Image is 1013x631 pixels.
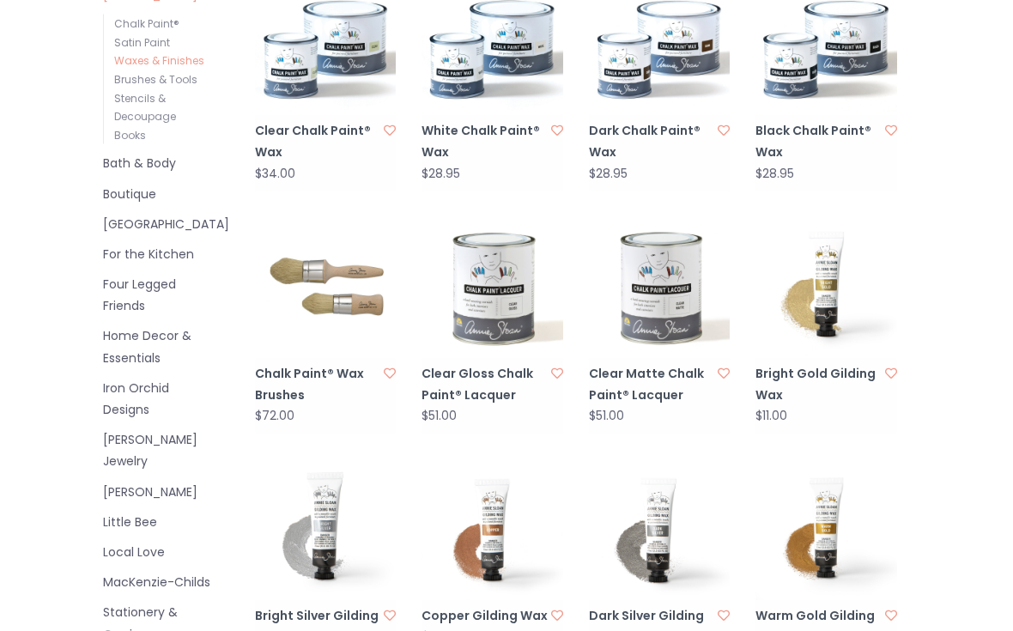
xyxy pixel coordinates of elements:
a: Add to wishlist [885,122,897,139]
a: Add to wishlist [551,122,563,139]
a: Four Legged Friends [103,274,216,317]
a: Chalk Paint® [114,16,179,31]
a: Add to wishlist [384,122,396,139]
a: Local Love [103,542,216,563]
a: Home Decor & Essentials [103,325,216,368]
img: Annie Sloan® Warm Gold Gilding Wax [755,460,897,602]
a: Add to wishlist [718,365,730,382]
a: Clear Chalk Paint® Wax [255,120,382,163]
img: Annie Sloan® Chalk Paint® Wax Brushes [255,217,397,359]
a: Satin Paint [114,35,170,50]
a: Add to wishlist [551,607,563,624]
a: Add to wishlist [551,365,563,382]
a: [PERSON_NAME] Jewelry [103,429,216,472]
img: Annie Sloan® Bright Gold Gilding Wax [755,217,897,359]
a: Add to wishlist [885,607,897,624]
div: $28.95 [589,167,628,180]
div: $72.00 [255,410,294,422]
a: White Chalk Paint® Wax [422,120,549,163]
div: $11.00 [755,410,787,422]
a: Bright Gold Gilding Wax [755,363,883,406]
a: For the Kitchen [103,244,216,265]
a: Black Chalk Paint® Wax [755,120,883,163]
div: $28.95 [422,167,460,180]
img: Annie Sloan® Clear Matte Chalk Paint® Lacquer [589,217,731,359]
a: Brushes & Tools [114,72,197,87]
a: Add to wishlist [384,607,396,624]
div: $51.00 [422,410,457,422]
a: Clear Gloss Chalk Paint® Lacquer [422,363,549,406]
a: [PERSON_NAME] [103,482,216,503]
a: MacKenzie-Childs [103,572,216,593]
a: Dark Chalk Paint® Wax [589,120,716,163]
a: [GEOGRAPHIC_DATA] [103,214,216,235]
a: Add to wishlist [718,122,730,139]
a: Chalk Paint® Wax Brushes [255,363,382,406]
img: Annie Sloan® Clear Gloss Chalk Paint® Lacquer [422,217,563,359]
img: Annie Sloan® Bright Silver Gilding Wax [255,460,397,602]
a: Copper Gilding Wax [422,605,549,627]
img: Annie Sloan® Copper Gilding Wax [422,460,563,602]
div: $28.95 [755,167,794,180]
div: $51.00 [589,410,624,422]
a: Iron Orchid Designs [103,378,216,421]
a: Add to wishlist [885,365,897,382]
a: Add to wishlist [718,607,730,624]
a: Books [114,128,146,143]
a: Add to wishlist [384,365,396,382]
div: $34.00 [255,167,295,180]
a: Bath & Body [103,153,216,174]
a: Clear Matte Chalk Paint® Lacquer [589,363,716,406]
a: Boutique [103,184,216,205]
a: Little Bee [103,512,216,533]
img: Annie Sloan® Dark Silver Gilding Wax [589,460,731,602]
a: Waxes & Finishes [114,53,204,68]
a: Stencils & Decoupage [114,91,176,124]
